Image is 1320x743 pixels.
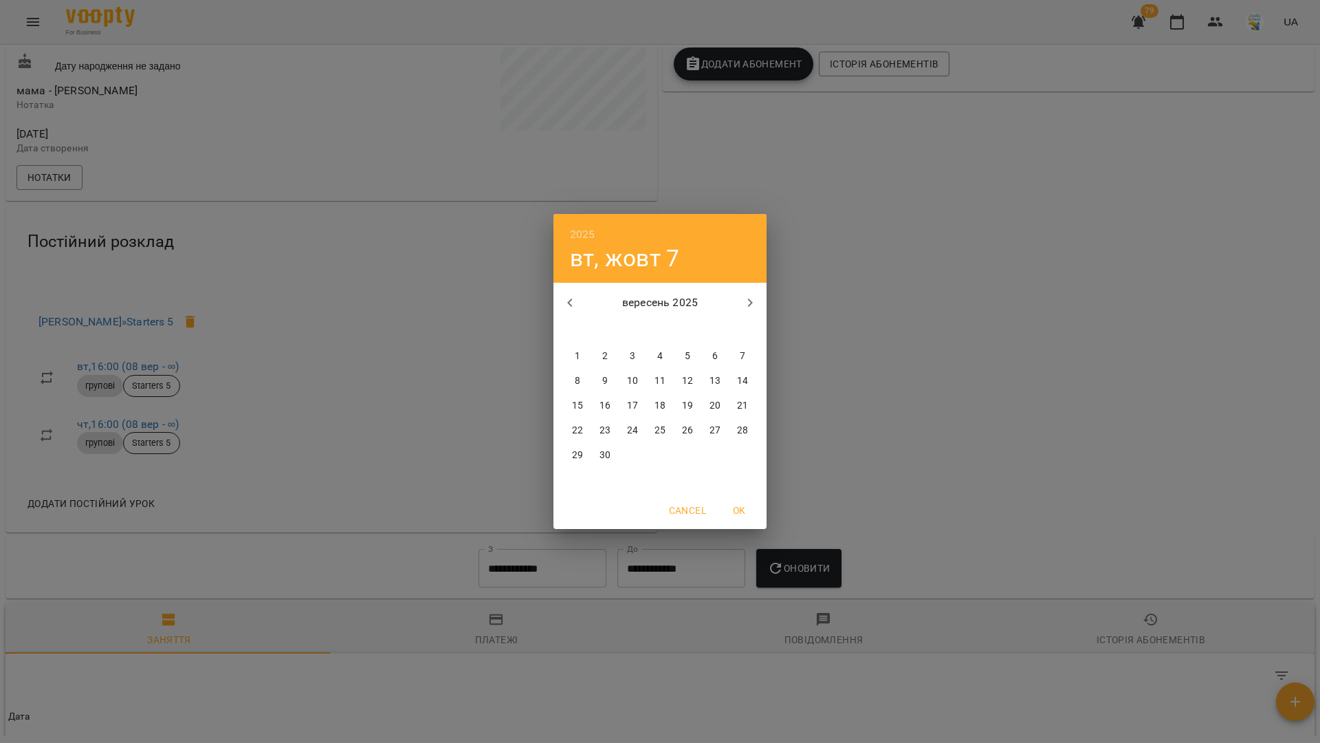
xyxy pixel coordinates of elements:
span: ср [620,323,645,337]
span: Cancel [669,502,706,519]
button: 12 [675,369,700,394]
button: 13 [703,369,727,394]
button: 10 [620,369,645,394]
span: пн [565,323,590,337]
p: вересень 2025 [586,294,734,311]
button: 5 [675,344,700,369]
button: 20 [703,394,727,418]
span: пт [675,323,700,337]
p: 29 [572,449,583,462]
button: 21 [730,394,755,418]
p: 27 [709,424,720,438]
p: 13 [709,374,720,388]
button: вт, жовт 7 [570,244,679,272]
p: 16 [599,399,610,413]
p: 28 [737,424,748,438]
button: Cancel [663,498,712,523]
button: 7 [730,344,755,369]
p: 26 [682,424,693,438]
button: 26 [675,418,700,443]
span: чт [648,323,672,337]
span: сб [703,323,727,337]
p: 9 [602,374,608,388]
button: 29 [565,443,590,468]
button: 18 [648,394,672,418]
p: 22 [572,424,583,438]
button: 30 [593,443,617,468]
button: 23 [593,418,617,443]
p: 15 [572,399,583,413]
button: 28 [730,418,755,443]
p: 3 [630,349,635,363]
button: OK [717,498,761,523]
button: 22 [565,418,590,443]
p: 7 [740,349,745,363]
button: 15 [565,394,590,418]
p: 23 [599,424,610,438]
button: 24 [620,418,645,443]
p: 11 [654,374,665,388]
button: 8 [565,369,590,394]
p: 14 [737,374,748,388]
button: 1 [565,344,590,369]
p: 17 [627,399,638,413]
button: 16 [593,394,617,418]
p: 18 [654,399,665,413]
button: 4 [648,344,672,369]
button: 3 [620,344,645,369]
button: 2 [593,344,617,369]
button: 14 [730,369,755,394]
p: 2 [602,349,608,363]
button: 19 [675,394,700,418]
p: 19 [682,399,693,413]
button: 11 [648,369,672,394]
p: 30 [599,449,610,462]
span: нд [730,323,755,337]
button: 25 [648,418,672,443]
p: 1 [575,349,580,363]
button: 6 [703,344,727,369]
p: 8 [575,374,580,388]
p: 4 [657,349,663,363]
button: 9 [593,369,617,394]
button: 17 [620,394,645,418]
button: 27 [703,418,727,443]
p: 12 [682,374,693,388]
button: 2025 [570,225,595,244]
p: 20 [709,399,720,413]
span: вт [593,323,617,337]
p: 6 [712,349,718,363]
p: 21 [737,399,748,413]
p: 5 [685,349,690,363]
p: 25 [654,424,665,438]
p: 10 [627,374,638,388]
p: 24 [627,424,638,438]
span: OK [723,502,756,519]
